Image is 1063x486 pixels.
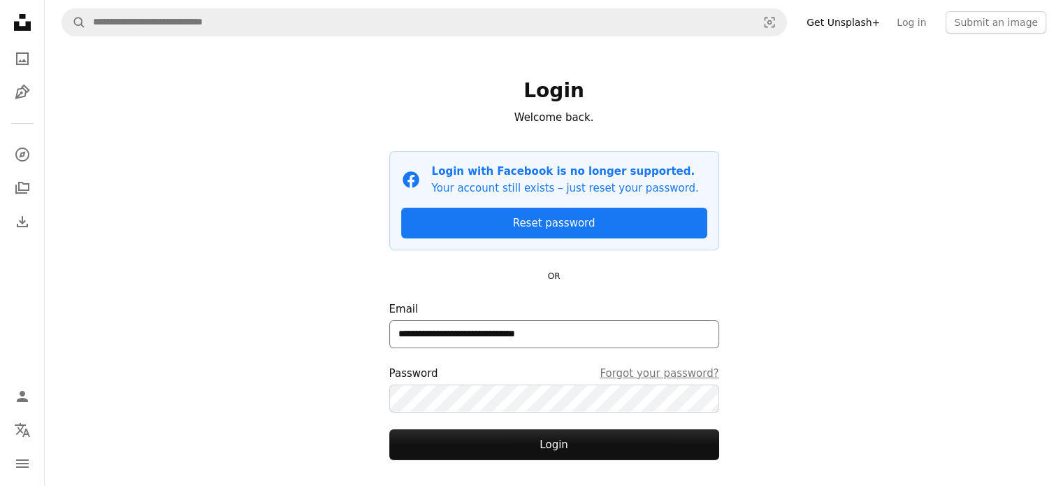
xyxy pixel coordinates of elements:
[8,141,36,169] a: Explore
[432,180,699,196] p: Your account still exists – just reset your password.
[548,271,561,281] small: OR
[8,450,36,478] button: Menu
[389,109,719,126] p: Welcome back.
[753,9,786,36] button: Visual search
[389,429,719,460] button: Login
[8,45,36,73] a: Photos
[389,78,719,103] h1: Login
[389,385,719,413] input: PasswordForgot your password?
[62,8,787,36] form: Find visuals sitewide
[798,11,888,34] a: Get Unsplash+
[389,365,719,382] div: Password
[8,174,36,202] a: Collections
[8,78,36,106] a: Illustrations
[401,208,707,238] a: Reset password
[600,365,718,382] a: Forgot your password?
[8,416,36,444] button: Language
[432,163,699,180] p: Login with Facebook is no longer supported.
[8,8,36,39] a: Home — Unsplash
[946,11,1046,34] button: Submit an image
[8,383,36,410] a: Log in / Sign up
[888,11,934,34] a: Log in
[389,301,719,348] label: Email
[62,9,86,36] button: Search Unsplash
[389,320,719,348] input: Email
[8,208,36,236] a: Download History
